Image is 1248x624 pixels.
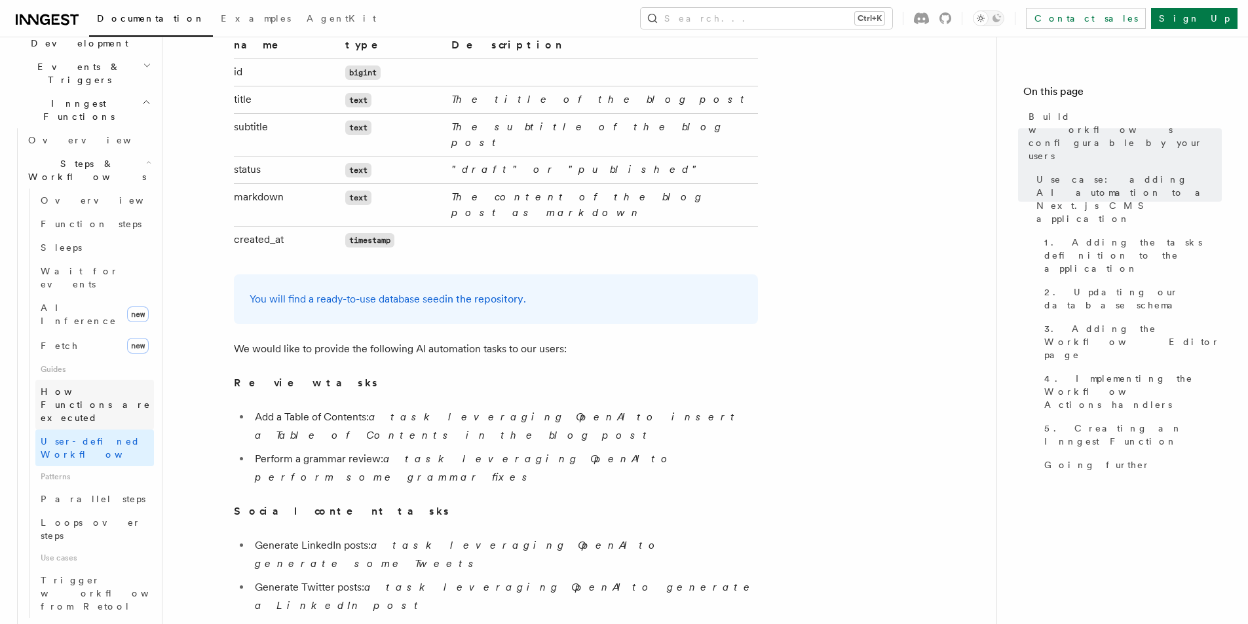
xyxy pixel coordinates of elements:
[234,505,451,517] strong: Social content tasks
[445,293,523,305] a: in the repository
[307,13,376,24] span: AgentKit
[973,10,1004,26] button: Toggle dark mode
[1023,105,1222,168] a: Build workflows configurable by your users
[1039,317,1222,367] a: 3. Adding the Workflow Editor page
[10,60,143,86] span: Events & Triggers
[345,120,371,135] code: text
[35,487,154,511] a: Parallel steps
[41,436,159,460] span: User-defined Workflows
[41,494,145,504] span: Parallel steps
[855,12,884,25] kbd: Ctrl+K
[234,156,341,183] td: status
[451,191,705,219] em: The content of the blog post as markdown
[41,242,82,253] span: Sleeps
[234,21,341,59] th: Column name
[1029,110,1222,162] span: Build workflows configurable by your users
[35,547,154,568] span: Use cases
[299,4,384,35] a: AgentKit
[35,568,154,618] a: Trigger workflows from Retool
[1044,422,1222,448] span: 5. Creating an Inngest Function
[446,21,758,59] th: Description
[1044,285,1222,312] span: 2. Updating our database schema
[35,511,154,547] a: Loops over steps
[234,86,341,113] td: title
[251,536,758,573] li: Generate LinkedIn posts:
[1036,173,1222,225] span: Use case: adding AI automation to a Next.js CMS application
[1026,8,1146,29] a: Contact sales
[1039,453,1222,477] a: Going further
[234,113,341,156] td: subtitle
[255,452,675,483] em: a task leveraging OpenAI to perform some grammar fixes
[10,18,154,55] button: Local Development
[41,386,151,423] span: How Functions are executed
[89,4,213,37] a: Documentation
[41,340,79,351] span: Fetch
[213,4,299,35] a: Examples
[10,97,142,123] span: Inngest Functions
[41,303,117,326] span: AI Inference
[35,212,154,236] a: Function steps
[41,575,185,612] span: Trigger workflows from Retool
[1039,367,1222,416] a: 4. Implementing the Workflow Actions handlers
[35,296,154,333] a: AI Inferencenew
[1044,458,1150,471] span: Going further
[345,233,394,248] code: timestamp
[41,517,141,541] span: Loops over steps
[35,380,154,430] a: How Functions are executed
[10,24,143,50] span: Local Development
[234,376,379,389] strong: Review tasks
[345,191,371,205] code: text
[234,58,341,86] td: id
[251,578,758,615] li: Generate Twitter posts:
[41,266,119,289] span: Wait for events
[23,189,154,618] div: Steps & Workflows
[1039,416,1222,453] a: 5. Creating an Inngest Function
[41,195,176,206] span: Overview
[35,236,154,259] a: Sleeps
[1151,8,1238,29] a: Sign Up
[35,259,154,296] a: Wait for events
[35,430,154,466] a: User-defined Workflows
[451,120,725,149] em: The subtitle of the blog post
[234,183,341,226] td: markdown
[10,55,154,92] button: Events & Triggers
[451,163,702,175] em: "draft" or "published"
[1031,168,1222,230] a: Use case: adding AI automation to a Next.js CMS application
[23,152,154,189] button: Steps & Workflows
[35,466,154,487] span: Patterns
[1044,372,1222,411] span: 4. Implementing the Workflow Actions handlers
[1039,280,1222,317] a: 2. Updating our database schema
[255,539,663,570] em: a task leveraging OpenAI to generate some Tweets
[251,450,758,486] li: Perform a grammar review:
[35,189,154,212] a: Overview
[451,93,750,105] em: The title of the blog post
[345,65,381,80] code: bigint
[127,338,149,354] span: new
[10,92,154,128] button: Inngest Functions
[221,13,291,24] span: Examples
[23,128,154,152] a: Overview
[345,93,371,107] code: text
[28,135,163,145] span: Overview
[35,359,154,380] span: Guides
[641,8,892,29] button: Search...Ctrl+K
[127,306,149,322] span: new
[1044,236,1222,275] span: 1. Adding the tasks definition to the application
[23,157,146,183] span: Steps & Workflows
[41,219,142,229] span: Function steps
[340,21,445,59] th: Column type
[35,333,154,359] a: Fetchnew
[1039,230,1222,280] a: 1. Adding the tasks definition to the application
[234,226,341,253] td: created_at
[345,163,371,177] code: text
[1023,84,1222,105] h4: On this page
[255,411,740,441] em: a task leveraging OpenAI to insert a Table of Contents in the blog post
[97,13,205,24] span: Documentation
[234,340,758,358] p: We would like to provide the following AI automation tasks to our users:
[250,290,742,308] p: You will find a ready-to-use database seed .
[255,581,756,612] em: a task leveraging OpenAI to generate a LinkedIn post
[251,408,758,445] li: Add a Table of Contents:
[1044,322,1222,361] span: 3. Adding the Workflow Editor page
